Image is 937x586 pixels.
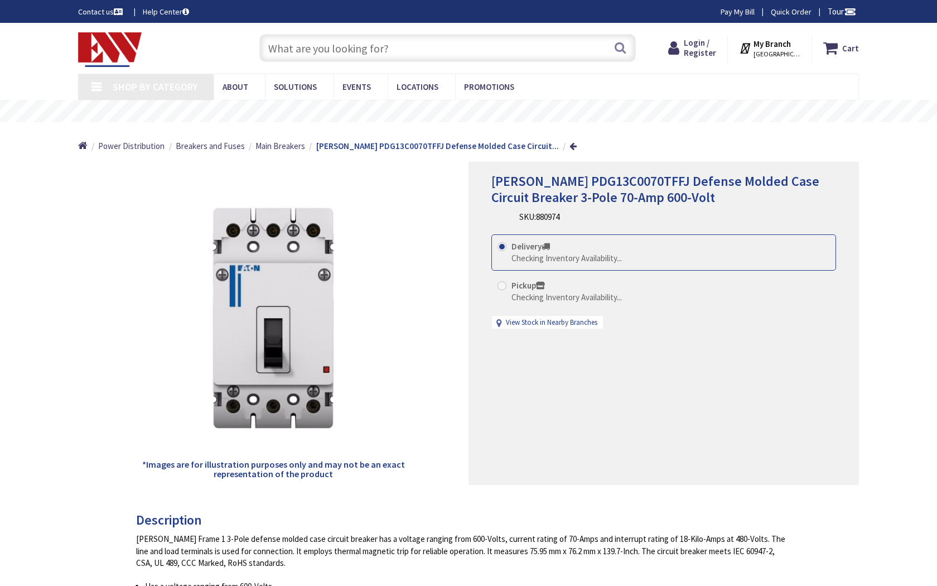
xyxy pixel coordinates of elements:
[259,34,636,62] input: What are you looking for?
[828,6,856,17] span: Tour
[754,50,801,59] span: [GEOGRAPHIC_DATA], [GEOGRAPHIC_DATA]
[143,6,189,17] a: Help Center
[141,185,406,451] img: Eaton PDG13C0070TFFJ Defense Molded Case Circuit Breaker 3-Pole 70-Amp 600-Volt
[274,81,317,92] span: Solutions
[464,81,514,92] span: Promotions
[506,318,597,328] a: View Stock in Nearby Branches
[511,241,550,252] strong: Delivery
[771,6,812,17] a: Quick Order
[176,140,245,152] a: Breakers and Fuses
[721,6,755,17] a: Pay My Bill
[684,37,716,58] span: Login / Register
[511,280,545,291] strong: Pickup
[842,38,859,58] strong: Cart
[519,211,559,223] div: SKU:
[78,6,125,17] a: Contact us
[491,172,819,206] span: [PERSON_NAME] PDG13C0070TFFJ Defense Molded Case Circuit Breaker 3-Pole 70-Amp 600-Volt
[376,105,581,118] rs-layer: Free Same Day Pickup at 19 Locations
[136,533,793,569] div: [PERSON_NAME] Frame 1 3-Pole defense molded case circuit breaker has a voltage ranging from 600-V...
[98,141,165,151] span: Power Distribution
[397,81,438,92] span: Locations
[754,39,791,49] strong: My Branch
[511,291,622,303] div: Checking Inventory Availability...
[98,140,165,152] a: Power Distribution
[342,81,371,92] span: Events
[511,252,622,264] div: Checking Inventory Availability...
[316,141,559,151] strong: [PERSON_NAME] PDG13C0070TFFJ Defense Molded Case Circuit...
[536,212,559,222] span: 880974
[136,513,793,527] h3: Description
[223,81,248,92] span: About
[668,38,716,58] a: Login / Register
[739,38,801,58] div: My Branch [GEOGRAPHIC_DATA], [GEOGRAPHIC_DATA]
[176,141,245,151] span: Breakers and Fuses
[255,140,305,152] a: Main Breakers
[113,80,198,93] span: Shop By Category
[78,32,142,67] img: Electrical Wholesalers, Inc.
[255,141,305,151] span: Main Breakers
[823,38,859,58] a: Cart
[141,460,406,479] h5: *Images are for illustration purposes only and may not be an exact representation of the product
